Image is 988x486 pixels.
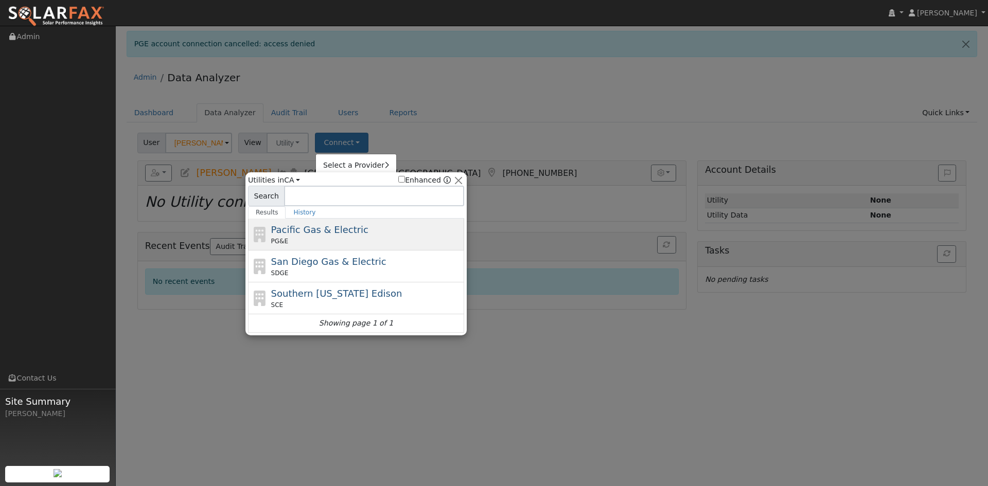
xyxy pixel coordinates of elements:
div: [PERSON_NAME] [5,408,110,419]
span: San Diego Gas & Electric [271,256,386,267]
span: Show enhanced providers [398,175,451,186]
img: SolarFax [8,6,104,27]
a: CA [284,176,300,184]
span: [PERSON_NAME] [917,9,977,17]
input: Enhanced [398,176,405,183]
a: Results [248,206,286,219]
span: PG&E [271,237,288,246]
span: Southern [US_STATE] Edison [271,288,402,299]
span: SCE [271,300,284,310]
span: Utilities in [248,175,300,186]
a: Select a Provider [316,158,396,172]
img: retrieve [54,469,62,477]
label: Enhanced [398,175,441,186]
span: Pacific Gas & Electric [271,224,368,235]
span: Search [248,186,285,206]
span: Site Summary [5,394,110,408]
a: History [286,206,323,219]
span: SDGE [271,268,289,278]
a: Enhanced Providers [444,176,451,184]
i: Showing page 1 of 1 [319,318,393,329]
